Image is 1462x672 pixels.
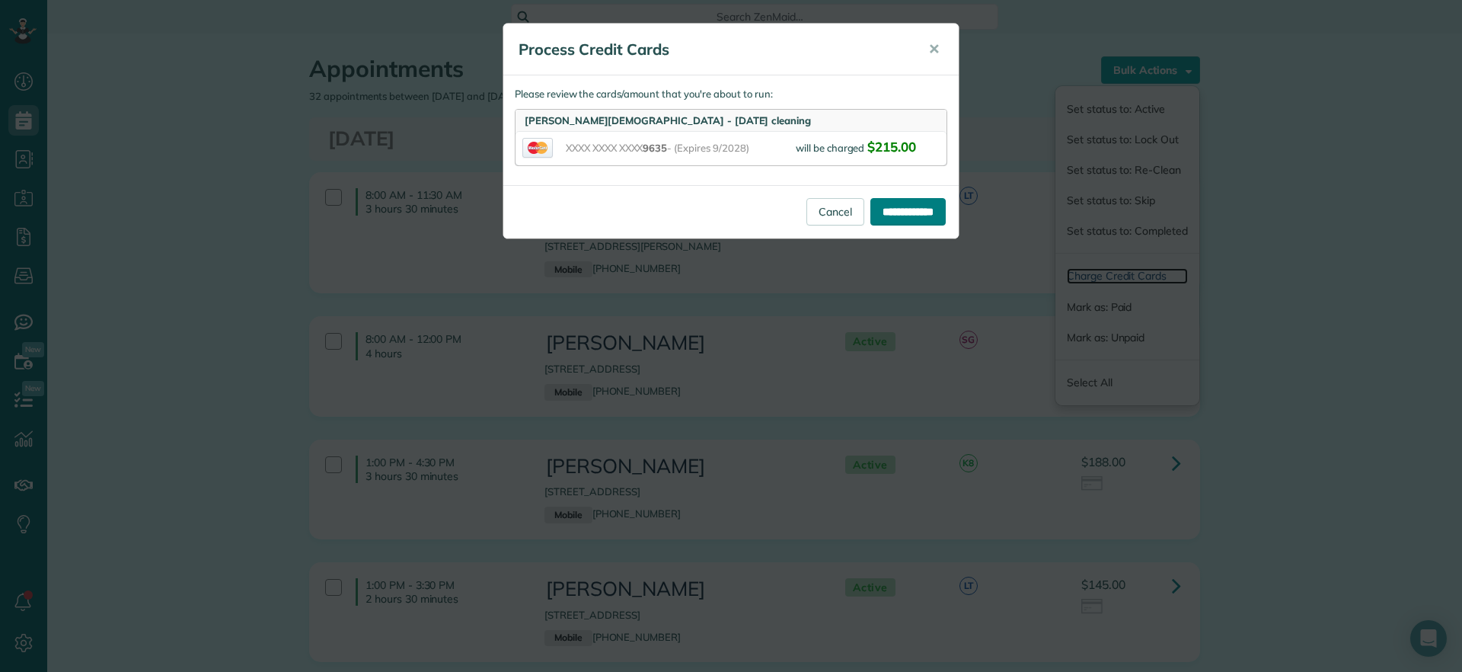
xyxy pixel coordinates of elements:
a: Cancel [806,198,864,226]
span: XXXX XXXX XXXX - (Expires 9/2028) [566,141,796,155]
span: ✕ [928,40,940,58]
div: will be charged [796,138,940,159]
h5: Process Credit Cards [519,39,907,60]
span: 9635 [643,142,667,154]
div: Please review the cards/amount that you're about to run: [503,75,959,185]
span: $215.00 [867,139,916,155]
div: [PERSON_NAME][DEMOGRAPHIC_DATA] - [DATE] cleaning [516,110,946,132]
